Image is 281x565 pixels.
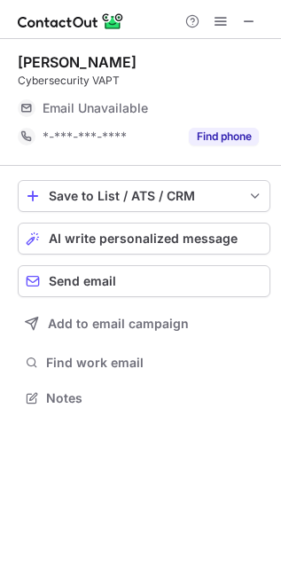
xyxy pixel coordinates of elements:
[18,350,270,375] button: Find work email
[49,274,116,288] span: Send email
[18,386,270,411] button: Notes
[46,355,263,371] span: Find work email
[48,317,189,331] span: Add to email campaign
[18,73,270,89] div: Cybersecurity VAPT
[18,53,137,71] div: [PERSON_NAME]
[189,128,259,145] button: Reveal Button
[46,390,263,406] span: Notes
[18,308,270,340] button: Add to email campaign
[49,231,238,246] span: AI write personalized message
[18,11,124,32] img: ContactOut v5.3.10
[18,223,270,255] button: AI write personalized message
[43,100,148,116] span: Email Unavailable
[18,180,270,212] button: save-profile-one-click
[18,265,270,297] button: Send email
[49,189,239,203] div: Save to List / ATS / CRM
